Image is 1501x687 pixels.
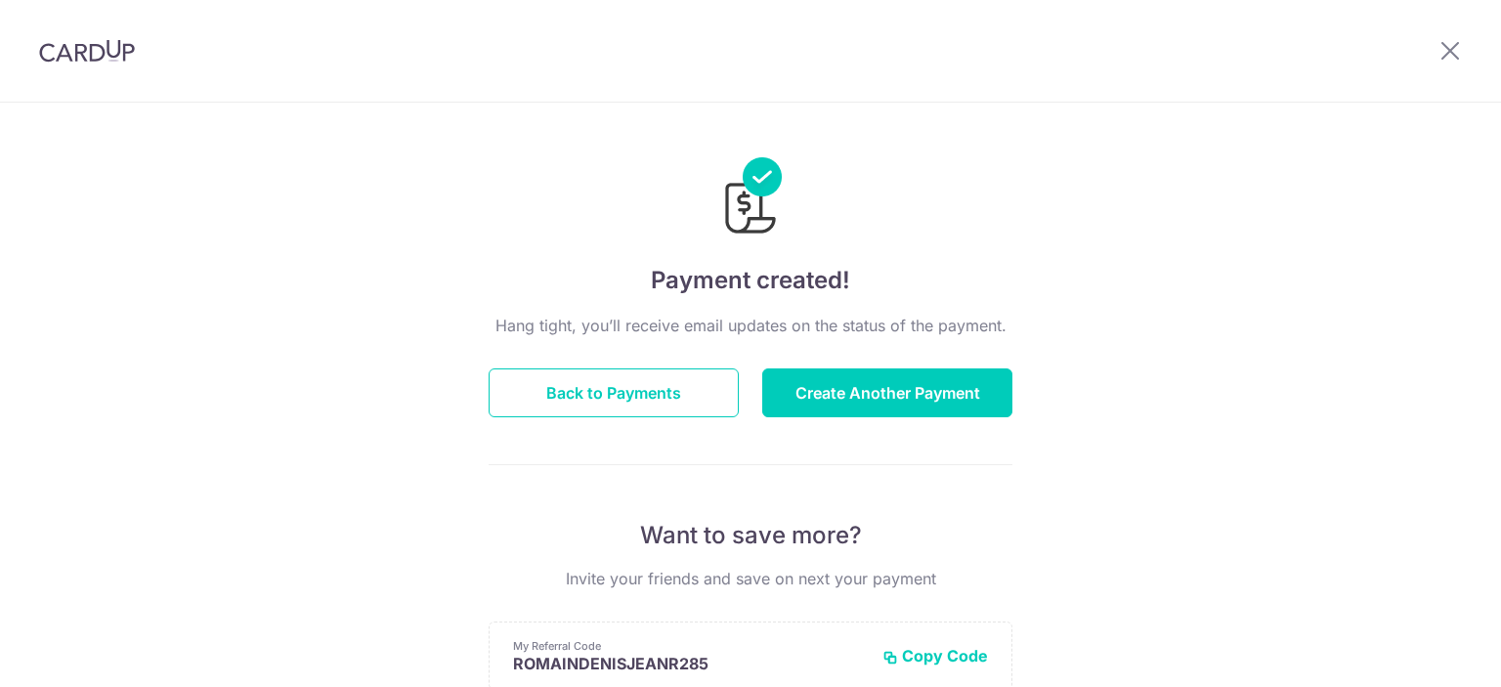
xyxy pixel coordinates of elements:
p: Want to save more? [489,520,1012,551]
button: Back to Payments [489,368,739,417]
button: Copy Code [882,646,988,666]
p: Hang tight, you’ll receive email updates on the status of the payment. [489,314,1012,337]
button: Create Another Payment [762,368,1012,417]
p: Invite your friends and save on next your payment [489,567,1012,590]
p: My Referral Code [513,638,867,654]
img: CardUp [39,39,135,63]
p: ROMAINDENISJEANR285 [513,654,867,673]
h4: Payment created! [489,263,1012,298]
img: Payments [719,157,782,239]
